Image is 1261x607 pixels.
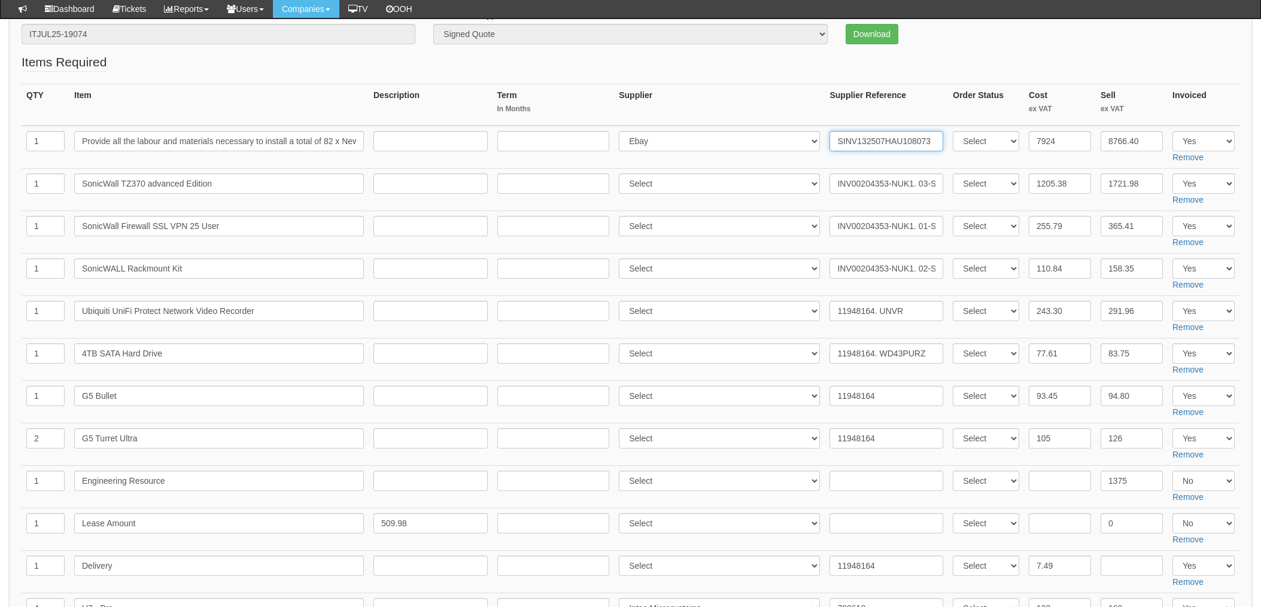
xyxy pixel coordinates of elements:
[369,84,493,126] th: Description
[1101,104,1163,114] small: ex VAT
[1172,492,1204,502] a: Remove
[1172,152,1204,162] a: Remove
[614,84,825,126] th: Supplier
[1172,195,1204,205] a: Remove
[497,104,610,114] small: In Months
[1096,84,1168,126] th: Sell
[1172,237,1204,247] a: Remove
[493,84,615,126] th: Term
[1172,280,1204,289] a: Remove
[1172,535,1204,544] a: Remove
[1172,365,1204,374] a: Remove
[1172,450,1204,459] a: Remove
[1024,84,1096,126] th: Cost
[1172,577,1204,587] a: Remove
[69,84,369,126] th: Item
[846,24,898,44] a: Download
[1029,104,1091,114] small: ex VAT
[825,84,948,126] th: Supplier Reference
[1172,407,1204,417] a: Remove
[948,84,1024,126] th: Order Status
[22,53,107,72] legend: Items Required
[22,84,69,126] th: QTY
[1172,322,1204,332] a: Remove
[1168,84,1239,126] th: Invoiced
